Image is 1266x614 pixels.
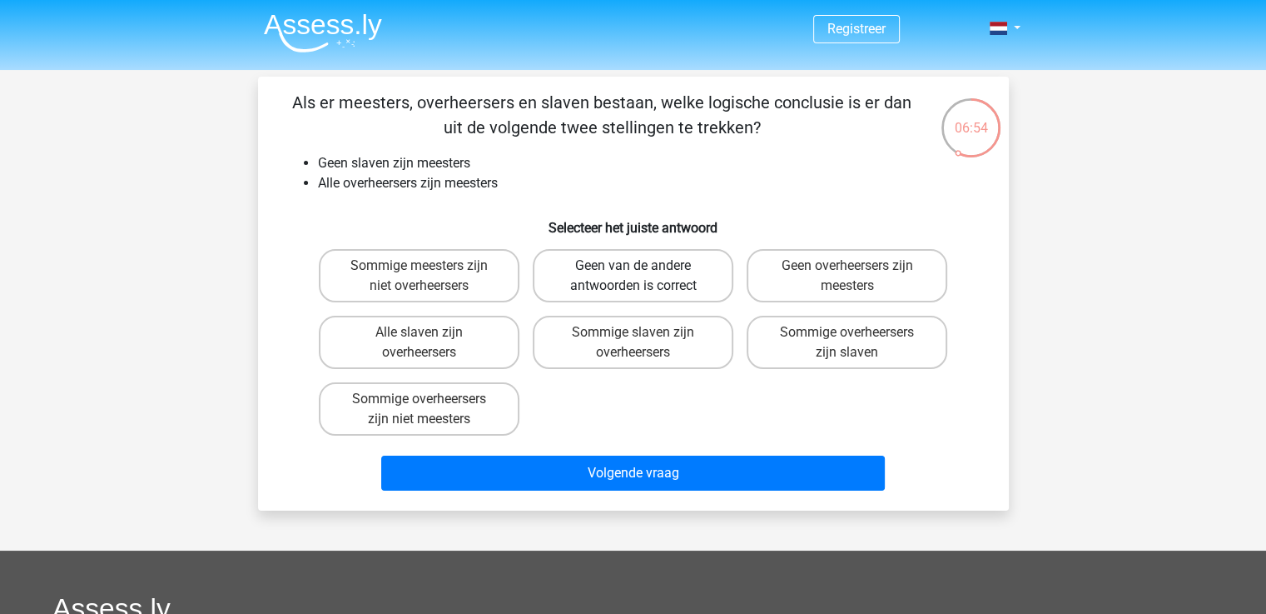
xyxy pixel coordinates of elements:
[285,207,982,236] h6: Selecteer het juiste antwoord
[319,382,519,436] label: Sommige overheersers zijn niet meesters
[319,316,519,369] label: Alle slaven zijn overheersers
[264,13,382,52] img: Assessly
[318,153,982,173] li: Geen slaven zijn meesters
[533,316,733,369] label: Sommige slaven zijn overheersers
[285,90,920,140] p: Als er meesters, overheersers en slaven bestaan, welke logische conclusie is er dan uit de volgen...
[940,97,1002,138] div: 06:54
[827,21,886,37] a: Registreer
[318,173,982,193] li: Alle overheersers zijn meesters
[533,249,733,302] label: Geen van de andere antwoorden is correct
[381,456,885,491] button: Volgende vraag
[747,316,947,369] label: Sommige overheersers zijn slaven
[319,249,519,302] label: Sommige meesters zijn niet overheersers
[747,249,947,302] label: Geen overheersers zijn meesters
